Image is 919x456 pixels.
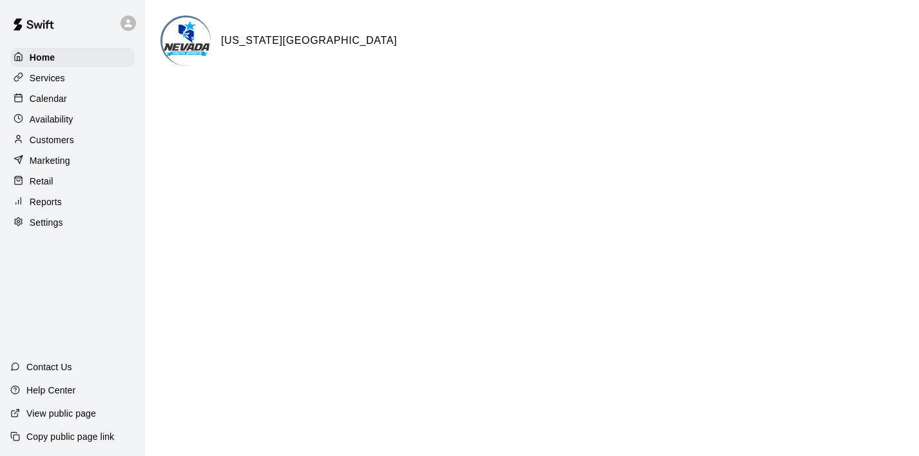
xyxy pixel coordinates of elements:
p: Customers [30,134,74,146]
a: Settings [10,213,135,232]
a: Marketing [10,151,135,170]
p: Home [30,51,55,64]
p: Reports [30,195,62,208]
a: Services [10,68,135,88]
p: Settings [30,216,63,229]
p: Contact Us [26,361,72,373]
a: Calendar [10,89,135,108]
p: Retail [30,175,53,188]
p: Services [30,72,65,84]
a: Retail [10,172,135,191]
p: View public page [26,407,96,420]
img: Nevada Youth Sports Center logo [162,17,211,66]
a: Availability [10,110,135,129]
p: Help Center [26,384,75,397]
p: Marketing [30,154,70,167]
p: Calendar [30,92,67,105]
a: Customers [10,130,135,150]
h6: [US_STATE][GEOGRAPHIC_DATA] [221,32,397,49]
a: Reports [10,192,135,212]
p: Availability [30,113,73,126]
a: Home [10,48,135,67]
p: Copy public page link [26,430,114,443]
